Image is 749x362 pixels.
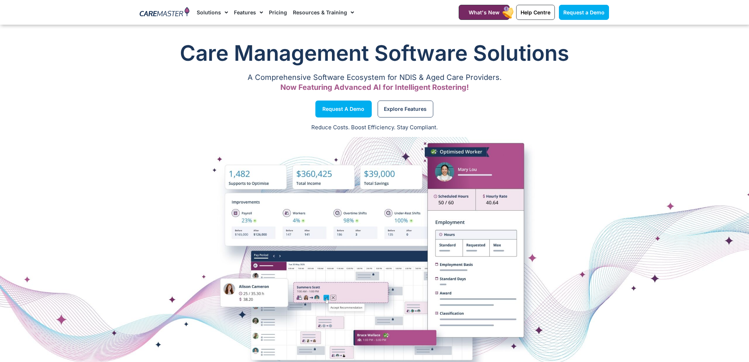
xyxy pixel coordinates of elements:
span: Request a Demo [322,107,364,111]
a: What's New [459,5,510,20]
p: A Comprehensive Software Ecosystem for NDIS & Aged Care Providers. [140,75,609,80]
span: Explore Features [384,107,427,111]
a: Explore Features [378,101,433,117]
img: CareMaster Logo [140,7,189,18]
a: Request a Demo [559,5,609,20]
span: Help Centre [521,9,550,15]
a: Request a Demo [315,101,372,117]
span: What's New [469,9,500,15]
h1: Care Management Software Solutions [140,38,609,68]
p: Reduce Costs. Boost Efficiency. Stay Compliant. [4,123,745,132]
span: Now Featuring Advanced AI for Intelligent Rostering! [280,83,469,92]
a: Help Centre [516,5,555,20]
span: Request a Demo [563,9,605,15]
